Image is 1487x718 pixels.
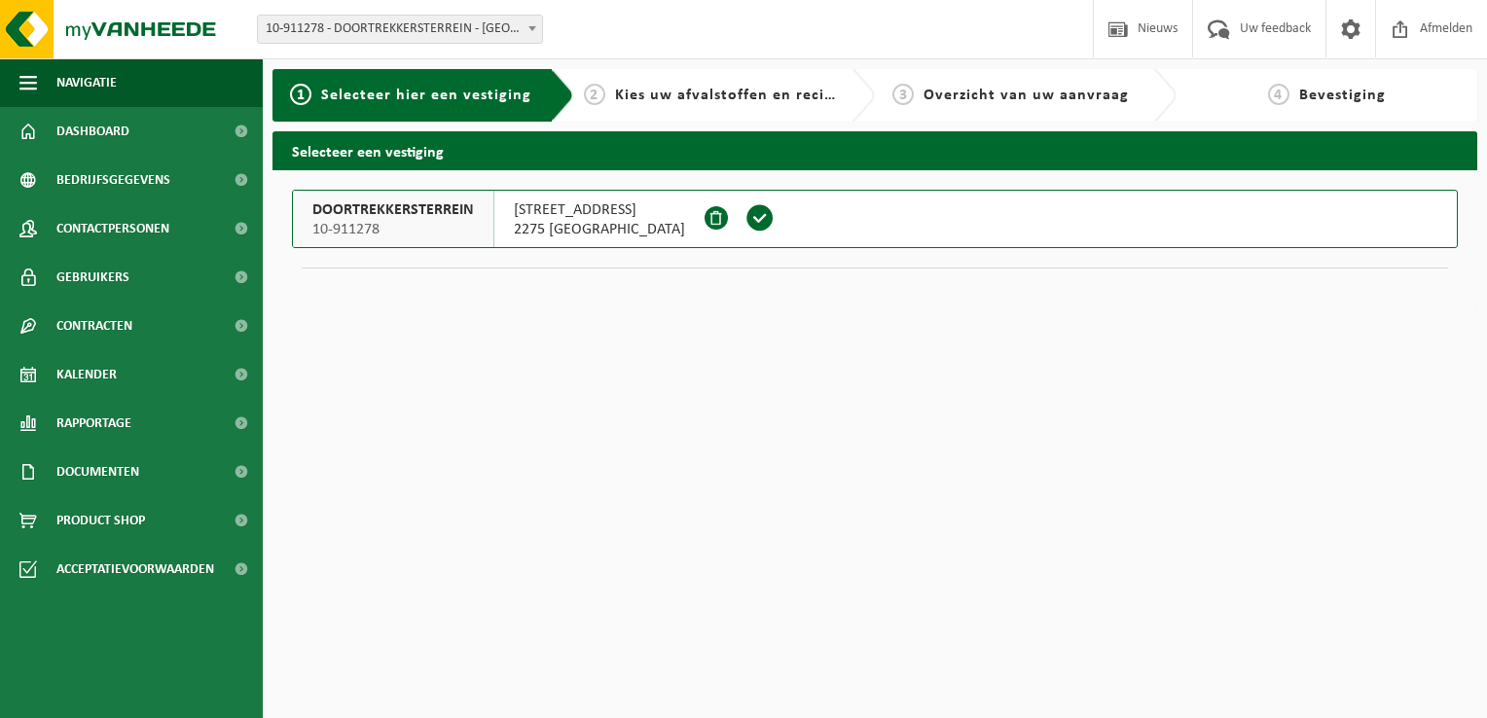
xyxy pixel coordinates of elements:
[615,88,883,103] span: Kies uw afvalstoffen en recipiënten
[56,496,145,545] span: Product Shop
[56,350,117,399] span: Kalender
[892,84,914,105] span: 3
[584,84,605,105] span: 2
[56,156,170,204] span: Bedrijfsgegevens
[321,88,531,103] span: Selecteer hier een vestiging
[258,16,542,43] span: 10-911278 - DOORTREKKERSTERREIN - LILLE
[56,448,139,496] span: Documenten
[290,84,311,105] span: 1
[56,302,132,350] span: Contracten
[514,200,685,220] span: [STREET_ADDRESS]
[292,190,1458,248] button: DOORTREKKERSTERREIN 10-911278 [STREET_ADDRESS]2275 [GEOGRAPHIC_DATA]
[514,220,685,239] span: 2275 [GEOGRAPHIC_DATA]
[924,88,1129,103] span: Overzicht van uw aanvraag
[56,545,214,593] span: Acceptatievoorwaarden
[312,220,474,239] span: 10-911278
[272,131,1477,169] h2: Selecteer een vestiging
[312,200,474,220] span: DOORTREKKERSTERREIN
[56,399,131,448] span: Rapportage
[1299,88,1386,103] span: Bevestiging
[56,107,129,156] span: Dashboard
[56,58,117,107] span: Navigatie
[1268,84,1289,105] span: 4
[56,204,169,253] span: Contactpersonen
[257,15,543,44] span: 10-911278 - DOORTREKKERSTERREIN - LILLE
[56,253,129,302] span: Gebruikers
